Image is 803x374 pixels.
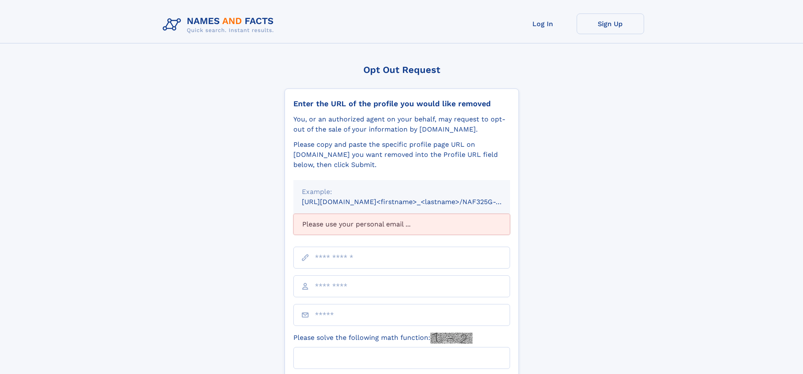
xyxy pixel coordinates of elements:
a: Log In [509,13,577,34]
div: Please use your personal email ... [293,214,510,235]
label: Please solve the following math function: [293,333,473,344]
div: Example: [302,187,502,197]
div: You, or an authorized agent on your behalf, may request to opt-out of the sale of your informatio... [293,114,510,135]
a: Sign Up [577,13,644,34]
div: Please copy and paste the specific profile page URL on [DOMAIN_NAME] you want removed into the Pr... [293,140,510,170]
div: Enter the URL of the profile you would like removed [293,99,510,108]
small: [URL][DOMAIN_NAME]<firstname>_<lastname>/NAF325G-xxxxxxxx [302,198,526,206]
div: Opt Out Request [285,65,519,75]
img: Logo Names and Facts [159,13,281,36]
